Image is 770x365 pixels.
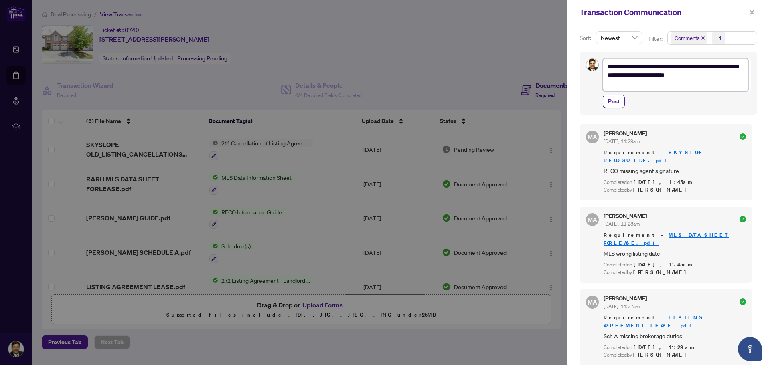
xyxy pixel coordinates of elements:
img: Profile Icon [586,59,598,71]
a: MLS DATA SHEET FORLEASE.pdf [604,232,729,246]
span: Requirement - [604,314,746,330]
div: Completed by [604,269,746,276]
span: [DATE], 11:45am [634,179,693,186]
span: Comments [671,32,707,44]
span: Newest [601,32,637,44]
span: close [701,36,705,40]
span: [PERSON_NAME] [633,351,691,358]
span: Comments [675,34,699,42]
div: Completed by [604,351,746,359]
span: MA [588,215,597,224]
span: MA [588,132,597,142]
h5: [PERSON_NAME] [604,296,647,301]
h5: [PERSON_NAME] [604,131,647,136]
div: Completed on [604,179,746,186]
span: check-circle [740,133,746,140]
span: [PERSON_NAME] [633,269,691,276]
p: Sort: [580,34,593,42]
div: Completed by [604,186,746,194]
p: Filter: [648,34,664,43]
span: MLS wrong listing date [604,249,746,258]
span: check-circle [740,216,746,222]
span: [DATE], 11:29am [634,344,695,351]
h5: [PERSON_NAME] [604,213,647,219]
div: +1 [715,34,722,42]
span: [DATE], 11:28am [604,221,640,227]
div: Completed on [604,344,746,351]
span: RECO missing agent signature [604,166,746,175]
button: Open asap [738,337,762,361]
span: [DATE], 11:45am [634,261,693,268]
div: Completed on [604,261,746,269]
span: [DATE], 11:29am [604,138,640,144]
div: Transaction Communication [580,6,747,18]
span: [PERSON_NAME] [633,186,691,193]
span: MA [588,297,597,307]
a: SKYSLOPE RECO_GUIDE.pdf [604,149,704,164]
span: close [749,10,755,15]
span: Post [608,95,620,108]
button: Post [603,95,625,108]
span: [DATE], 11:27am [604,303,640,309]
span: Requirement - [604,231,746,247]
span: Sch A missing brokerage duties [604,331,746,341]
span: Requirement - [604,149,746,165]
span: check-circle [740,298,746,305]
